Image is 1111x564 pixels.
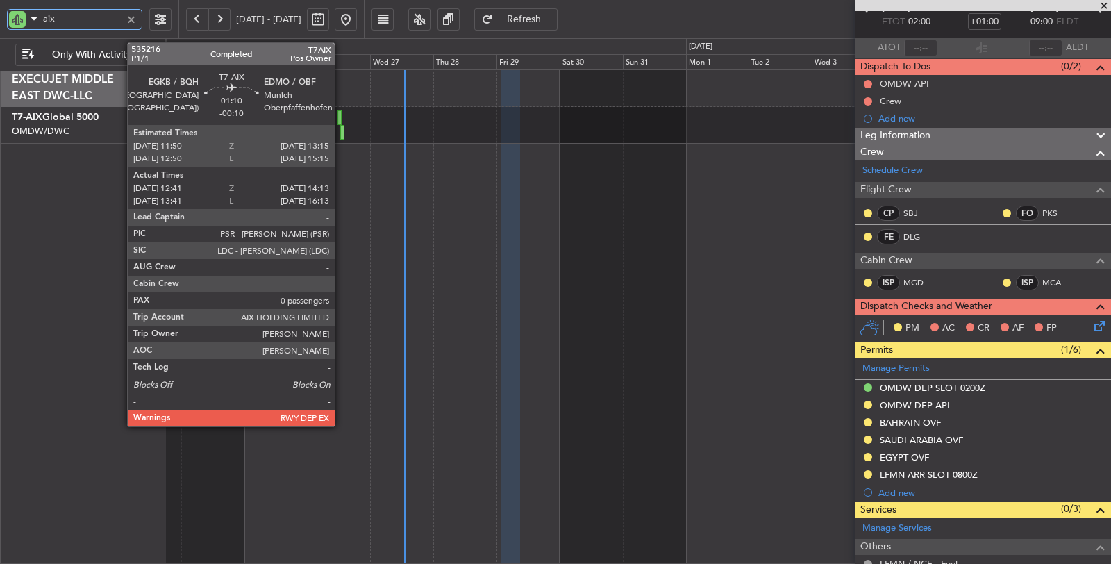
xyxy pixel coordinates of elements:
a: T7-AIXGlobal 5000 [12,113,99,122]
input: A/C (Reg. or Type) [43,8,122,29]
div: FE [877,229,900,244]
div: CP [877,206,900,221]
a: SBJ [903,207,935,219]
span: (1/6) [1061,342,1081,357]
span: Crew [860,144,884,160]
div: EGYPT OVF [880,451,929,463]
a: DLG [903,231,935,243]
div: Crew [880,95,901,107]
span: ELDT [1056,15,1078,29]
span: ETOT [882,15,905,29]
div: LFMN ARR SLOT 0800Z [880,469,978,481]
span: Flight Crew [860,182,912,198]
span: Only With Activity [37,50,146,60]
a: OMDW/DWC [12,125,69,138]
a: Manage Services [862,522,932,536]
div: FO [1016,206,1039,221]
div: Thu 28 [433,54,496,71]
div: Mon 25 [244,54,308,71]
div: ISP [1016,275,1039,290]
span: Cabin Crew [860,253,912,269]
input: --:-- [904,40,937,56]
span: Leg Information [860,128,930,144]
div: Sun 24 [181,54,244,71]
div: OMDW DEP API [880,399,950,411]
span: CR [978,322,989,335]
div: Add new [878,113,1104,124]
div: Wed 3 [812,54,875,71]
span: (0/3) [1061,501,1081,516]
div: Sat 30 [560,54,623,71]
div: Mon 1 [686,54,749,71]
span: Refresh [496,15,553,24]
div: Tue 2 [749,54,812,71]
span: AF [1012,322,1024,335]
span: Services [860,502,896,518]
div: Add new [878,487,1104,499]
span: [DATE] - [DATE] [236,13,301,26]
a: Schedule Crew [862,164,923,178]
span: Dispatch Checks and Weather [860,299,992,315]
a: MGD [903,276,935,289]
a: PKS [1042,207,1074,219]
span: 09:00 [1030,15,1053,29]
div: Sun 31 [623,54,686,71]
button: Only With Activity [15,44,151,66]
div: SAUDI ARABIA OVF [880,434,963,446]
div: OMDW DEP SLOT 0200Z [880,382,985,394]
div: Tue 26 [308,54,371,71]
span: PM [905,322,919,335]
div: [DATE] [689,41,712,53]
div: OMDW API [880,78,929,90]
div: BAHRAIN OVF [880,417,941,429]
span: FP [1046,322,1057,335]
div: [DATE] [169,41,192,53]
span: Permits [860,342,893,358]
span: 02:00 [908,15,930,29]
span: ATOT [878,41,901,55]
div: Fri 29 [496,54,560,71]
div: Wed 27 [370,54,433,71]
a: MCA [1042,276,1074,289]
div: ISP [877,275,900,290]
span: T7-AIX [12,113,42,122]
span: ALDT [1066,41,1089,55]
a: Manage Permits [862,362,930,376]
span: Others [860,539,891,555]
span: (0/2) [1061,59,1081,74]
span: Dispatch To-Dos [860,59,930,75]
button: Refresh [474,8,558,31]
span: AC [942,322,955,335]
